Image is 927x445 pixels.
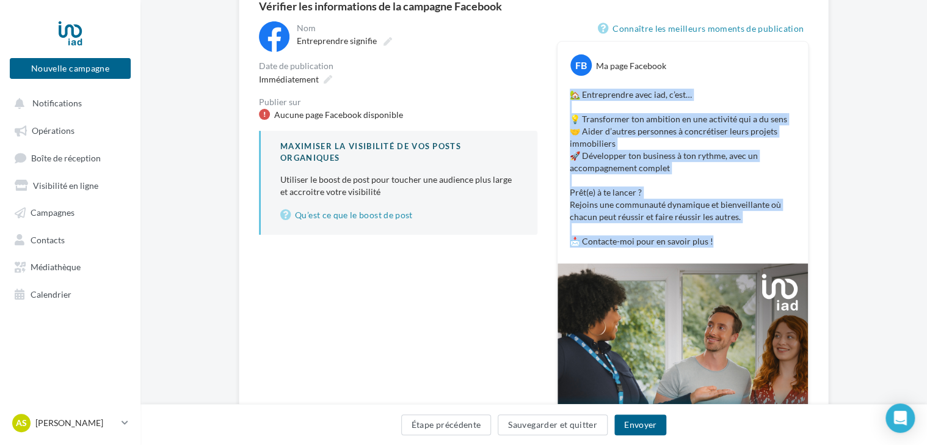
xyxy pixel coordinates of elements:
a: Médiathèque [7,255,133,277]
span: Immédiatement [259,74,319,84]
span: Opérations [32,125,75,136]
span: Notifications [32,98,82,108]
button: Sauvegarder et quitter [498,414,608,435]
div: Vérifier les informations de la campagne Facebook [259,1,809,12]
a: Campagnes [7,200,133,223]
span: Campagnes [31,207,75,218]
a: As [PERSON_NAME] [10,411,131,435]
a: Contacts [7,228,133,250]
a: Opérations [7,119,133,141]
div: Date de publication [259,62,537,70]
a: Visibilité en ligne [7,174,133,196]
span: Boîte de réception [31,152,101,163]
button: Envoyer [614,414,666,435]
span: Contacts [31,234,65,245]
button: Notifications [7,92,128,114]
div: Maximiser la visibilité de vos posts organiques [280,141,518,163]
div: Nom [297,24,535,32]
p: Utiliser le boost de post pour toucher une audience plus large et accroitre votre visibilité [280,174,518,198]
button: Étape précédente [401,414,492,435]
a: Boîte de réception [7,146,133,169]
div: Publier sur [259,98,537,106]
p: [PERSON_NAME] [35,417,117,429]
span: Visibilité en ligne [33,180,98,190]
a: Connaître les meilleurs moments de publication [598,21,809,36]
span: Entreprendre signifie [297,35,377,46]
p: 🏡 Entreprendre avec iad, c’est… 💡 Transformer ton ambition en une activité qui a du sens 🤝 Aider ... [570,89,796,248]
div: Open Intercom Messenger [885,403,915,433]
a: Calendrier [7,282,133,304]
div: Ma page Facebook [596,60,666,72]
div: Aucune page Facebook disponible [274,109,403,121]
a: Qu’est ce que le boost de post [280,208,518,223]
div: FB [570,54,592,76]
span: Calendrier [31,289,71,299]
span: Médiathèque [31,262,81,272]
span: As [16,417,27,429]
button: Nouvelle campagne [10,58,131,79]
